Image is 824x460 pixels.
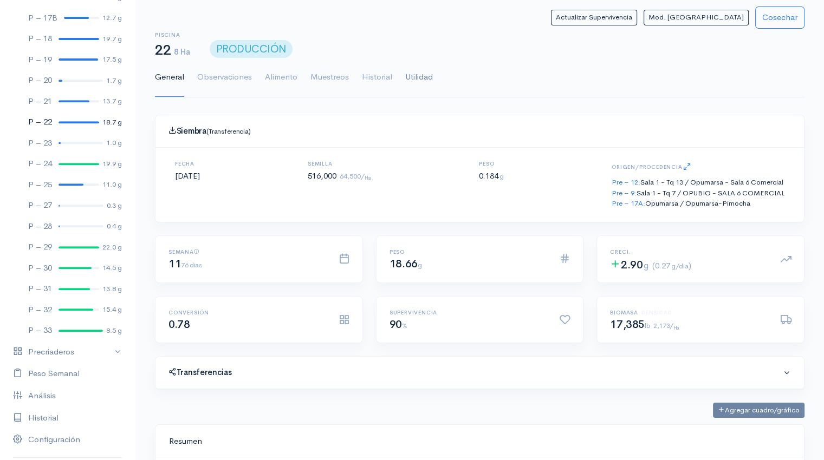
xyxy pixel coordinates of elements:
h6: Peso [390,249,547,255]
div: 516,000 [295,161,384,209]
div: 22.0 g [102,242,122,253]
div: P – 28 [28,220,52,233]
span: 2.90 [610,258,649,272]
span: (0.27 ) [652,260,691,271]
div: P – 18 [28,32,52,45]
small: lb [645,321,650,330]
h6: Origen/Procedencia [612,161,784,174]
a: Muestreos [310,58,349,97]
span: g [499,172,504,181]
span: PRODUCCIÓN [210,40,293,58]
div: P – 29 [28,241,52,253]
small: 64,500/ [340,172,371,181]
span: 0.78 [168,318,190,331]
a: Observaciones [197,58,252,97]
div: P – 33 [28,324,52,337]
small: g [418,260,422,270]
div: P – 22 [28,116,52,128]
span: Biomasa [610,309,638,316]
div: 15.4 g [102,304,122,315]
div: P – 32 [28,304,52,316]
small: 76 dias [181,260,202,270]
span: Opumarsa / Opumarsa-Pimocha [645,199,750,208]
button: Actualizar Supervivencia [551,10,637,25]
div: 0.184 [466,161,517,209]
div: P – 17B [28,12,57,24]
div: 18.7 g [102,117,122,128]
a: General [155,58,184,97]
div: P – 20 [28,74,52,87]
h6: Supervivencia [390,310,547,316]
h6: Conversión [168,310,326,316]
span: 18.66 [390,257,422,271]
small: g [644,260,649,271]
h6: Semilla [308,161,371,167]
button: Mod. [GEOGRAPHIC_DATA] [644,10,749,25]
div: P – 30 [28,262,52,274]
small: (Transferencia) [206,127,251,136]
h6: Peso [479,161,504,167]
span: Sala 1 - Tq 7 / OPUBIO - SALA 6 COMERCIAL [637,188,784,198]
div: 19.7 g [102,34,122,44]
a: Alimento [265,58,297,97]
div: 13.8 g [102,284,122,294]
span: 11 [168,257,202,271]
div: P – 25 [28,179,52,191]
div: 12.7 g [102,12,122,23]
div: [DATE] [162,161,213,209]
h6: Semana [168,249,326,255]
span: Densidad [641,309,672,316]
h4: Siembra [168,126,791,136]
div: P – 21 [28,95,52,108]
div: 0.4 g [107,221,122,232]
div: P – 31 [28,282,52,295]
input: Titulo [168,430,791,452]
sub: Ha [673,325,679,331]
h1: 22 [155,43,190,58]
h6: Creci. [610,249,767,255]
div: 8.5 g [106,325,122,336]
div: 19.9 g [102,159,122,169]
div: 11.0 g [102,179,122,190]
h6: Fecha [175,161,200,167]
small: g/dia [671,262,689,271]
div: 14.5 g [102,262,122,273]
a: Utilidad [405,58,433,97]
span: Sala 1 - Tq 13 / Opumarsa - Sala 6 Comercial [640,178,783,187]
div: P – 24 [28,157,52,170]
small: % [402,321,407,330]
small: 2,173/ [653,321,679,330]
a: Pre – 9: [612,188,637,198]
span: 90 [390,318,407,331]
a: Pre – 17A: [612,199,645,208]
a: Pre – 12: [612,178,640,187]
div: P – 23 [28,137,52,149]
div: 1.7 g [106,75,122,86]
h6: Piscina [155,32,190,38]
sub: Ha [365,175,371,181]
div: P – 19 [28,54,52,66]
span: 8 Ha [174,47,190,57]
h4: Transferencias [168,367,783,377]
span: 17,385 [610,318,650,331]
a: Historial [362,58,392,97]
button: Agregar cuadro/gráfico [713,403,804,418]
div: 0.3 g [107,200,122,211]
div: 1.0 g [106,137,122,148]
div: P – 27 [28,199,52,212]
div: 17.5 g [102,54,122,65]
div: 13.7 g [102,96,122,107]
button: Cosechar [755,6,804,29]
